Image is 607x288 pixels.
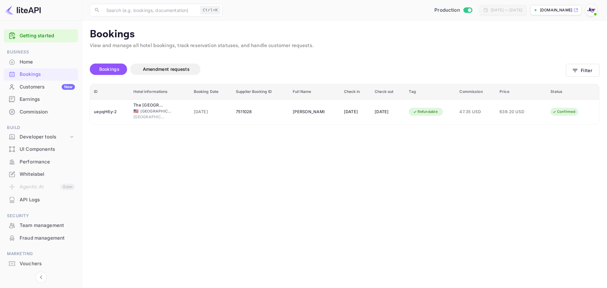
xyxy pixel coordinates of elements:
div: Team management [4,219,78,232]
th: Commission [456,84,496,100]
span: Bookings [99,66,120,72]
div: Ctrl+K [200,6,220,14]
div: Refundable [409,108,442,116]
th: Price [496,84,547,100]
div: Home [20,58,75,66]
div: Earnings [20,96,75,103]
table: booking table [90,84,599,124]
div: 7511028 [236,107,285,117]
th: Check in [340,84,371,100]
p: Bookings [90,28,599,41]
span: 47.35 USD [459,108,492,115]
a: Vouchers [4,258,78,269]
a: Bookings [4,68,78,80]
input: Search (e.g. bookings, documentation) [102,4,198,16]
button: Collapse navigation [35,272,47,283]
th: Tag [405,84,456,100]
div: Bookings [4,68,78,81]
p: [DOMAIN_NAME] [540,7,572,13]
div: UI Components [20,146,75,153]
span: Amendment requests [143,66,190,72]
span: [GEOGRAPHIC_DATA] [140,108,172,114]
a: Getting started [20,32,75,40]
div: Fraud management [20,235,75,242]
span: Build [4,124,78,131]
th: Booking Date [190,84,232,100]
span: Production [434,7,460,14]
div: [DATE] — [DATE] [491,7,522,13]
div: uepqH6y-2 [94,107,126,117]
span: [DATE] [194,108,228,115]
a: Commission [4,106,78,118]
div: Whitelabel [4,168,78,181]
span: Security [4,212,78,219]
p: View and manage all hotel bookings, track reservation statuses, and handle customer requests. [90,42,599,50]
div: Bookings [20,71,75,78]
span: 639.20 USD [500,108,531,115]
span: Marketing [4,250,78,257]
a: Home [4,56,78,68]
div: account-settings tabs [90,64,566,75]
a: Whitelabel [4,168,78,180]
th: Hotel informations [130,84,190,100]
div: Confirmed [548,108,579,116]
div: Developer tools [4,132,78,143]
div: Fraud management [4,232,78,244]
div: Vouchers [20,260,75,267]
div: Developer tools [20,133,69,141]
span: [GEOGRAPHIC_DATA] [133,114,165,120]
div: Getting started [4,29,78,42]
div: UI Components [4,143,78,156]
th: Supplier Booking ID [232,84,289,100]
div: Team management [20,222,75,229]
a: Team management [4,219,78,231]
th: ID [90,84,130,100]
a: UI Components [4,143,78,155]
th: Status [547,84,599,100]
div: Switch to Sandbox mode [432,7,475,14]
a: Performance [4,156,78,168]
img: LiteAPI logo [5,5,41,15]
div: Whitelabel [20,171,75,178]
th: Full Name [289,84,340,100]
a: Earnings [4,93,78,105]
div: New [62,84,75,90]
div: [DATE] [344,107,367,117]
div: Earnings [4,93,78,106]
div: Customers [20,83,75,91]
a: Fraud management [4,232,78,244]
a: API Logs [4,194,78,205]
div: Lisa Cohen [293,107,324,117]
span: Business [4,49,78,56]
div: [DATE] [375,107,401,117]
div: API Logs [20,196,75,204]
div: Commission [20,108,75,116]
div: The Westin Monache Resort, Mammoth [133,102,165,108]
th: Check out [371,84,405,100]
img: With Joy [586,5,596,15]
a: CustomersNew [4,81,78,93]
span: United States of America [133,109,138,113]
div: Performance [20,158,75,166]
button: Filter [566,64,599,77]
